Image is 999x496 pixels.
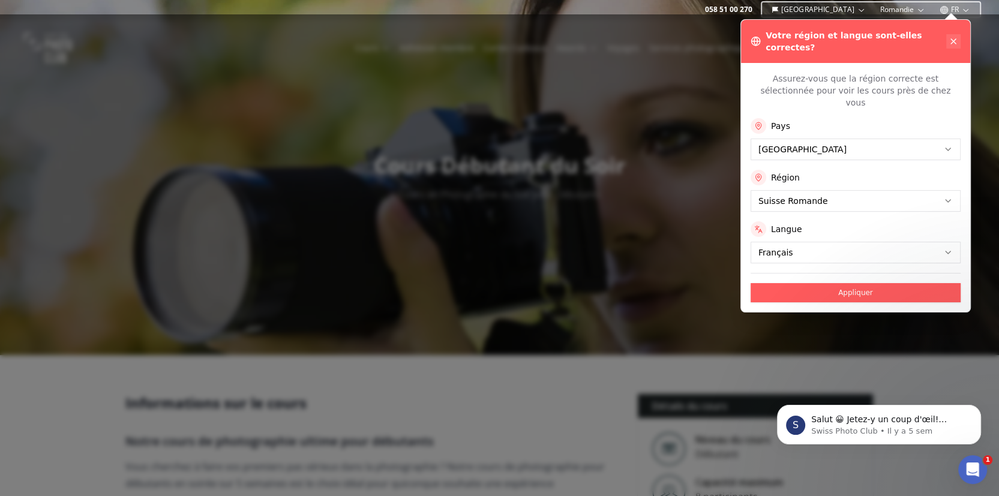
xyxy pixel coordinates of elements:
label: Pays [771,120,790,132]
label: Région [771,172,800,184]
label: Langue [771,223,802,235]
iframe: Intercom live chat [958,455,987,484]
button: Romandie [875,2,930,17]
h3: Votre région et langue sont-elles correctes? [766,29,946,53]
a: 058 51 00 270 [705,5,752,14]
p: Assurez-vous que la région correcte est sélectionnée pour voir les cours près de chez vous [751,73,961,109]
span: 1 [983,455,992,465]
button: FR [935,2,975,17]
button: Appliquer [751,283,961,302]
button: [GEOGRAPHIC_DATA] [767,2,871,17]
iframe: Intercom notifications message [759,380,999,464]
